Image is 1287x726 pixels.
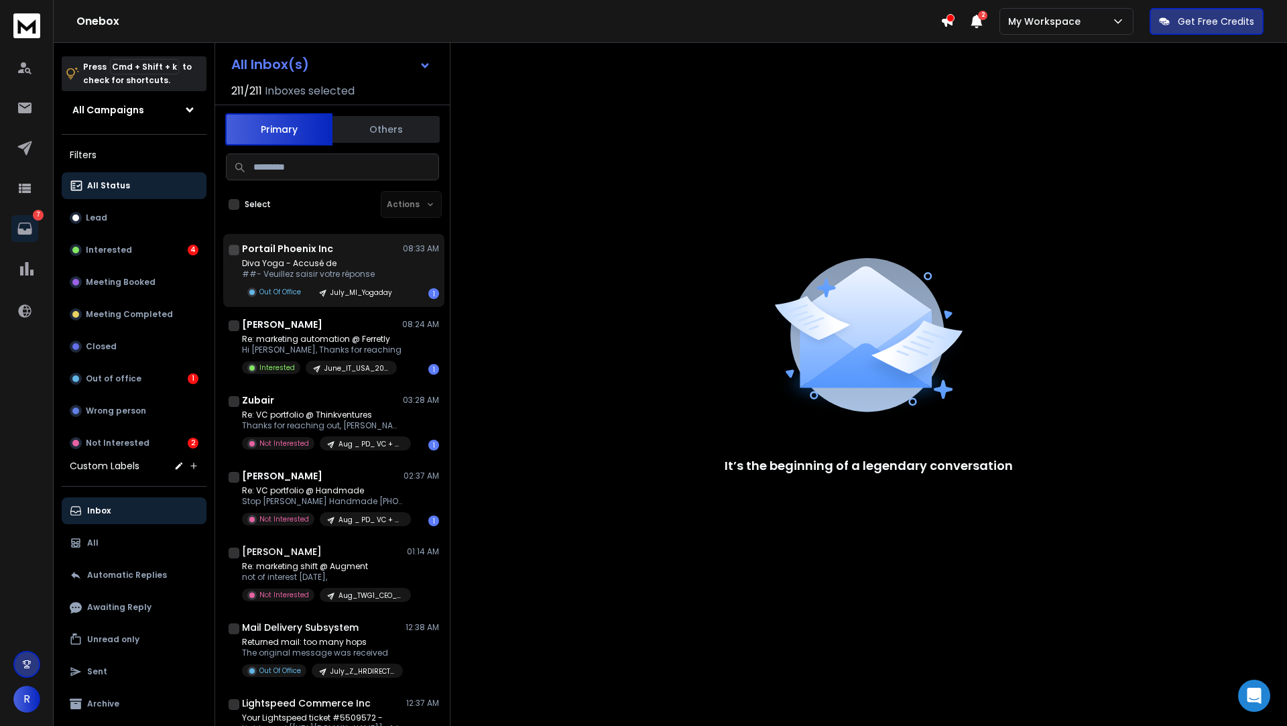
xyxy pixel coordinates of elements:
[406,622,439,633] p: 12:38 AM
[330,288,392,298] p: July_MI_Yogaday
[242,697,371,710] h1: Lightspeed Commerce Inc
[62,658,206,685] button: Sent
[402,319,439,330] p: 08:24 AM
[62,497,206,524] button: Inbox
[87,570,167,581] p: Automatic Replies
[72,103,144,117] h1: All Campaigns
[242,420,403,431] p: Thanks for reaching out, [PERSON_NAME].
[242,469,322,483] h1: [PERSON_NAME]
[62,398,206,424] button: Wrong person
[62,145,206,164] h3: Filters
[188,245,198,255] div: 4
[242,713,403,723] p: Your Lightspeed ticket #5509572 -
[188,438,198,448] div: 2
[87,666,107,677] p: Sent
[62,626,206,653] button: Unread only
[86,277,156,288] p: Meeting Booked
[242,496,403,507] p: Stop [PERSON_NAME] Handmade [PHONE_NUMBER]
[339,439,403,449] p: Aug _ PD_ VC + CEO
[242,410,403,420] p: Re: VC portfolio @ Thinkventures
[1008,15,1086,28] p: My Workspace
[725,457,1013,475] p: It’s the beginning of a legendary conversation
[259,666,301,676] p: Out Of Office
[62,594,206,621] button: Awaiting Reply
[404,471,439,481] p: 02:37 AM
[70,459,139,473] h3: Custom Labels
[62,333,206,360] button: Closed
[76,13,940,29] h1: Onebox
[11,215,38,242] a: 7
[87,634,139,645] p: Unread only
[407,546,439,557] p: 01:14 AM
[13,686,40,713] button: R
[242,394,274,407] h1: Zubair
[62,530,206,556] button: All
[332,115,440,144] button: Others
[259,514,309,524] p: Not Interested
[259,363,295,373] p: Interested
[245,199,271,210] label: Select
[86,245,132,255] p: Interested
[330,666,395,676] p: July_Z_HRDIRECTOR_VP_Enterprise
[110,59,179,74] span: Cmd + Shift + k
[62,430,206,457] button: Not Interested2
[13,13,40,38] img: logo
[62,237,206,263] button: Interested4
[86,213,107,223] p: Lead
[33,210,44,221] p: 7
[87,180,130,191] p: All Status
[231,83,262,99] span: 211 / 211
[87,505,111,516] p: Inbox
[242,334,402,345] p: Re: marketing automation @ Ferretly
[978,11,987,20] span: 2
[406,698,439,709] p: 12:37 AM
[1150,8,1264,35] button: Get Free Credits
[62,269,206,296] button: Meeting Booked
[242,648,403,658] p: The original message was received
[242,572,403,583] p: not of interest [DATE],
[403,243,439,254] p: 08:33 AM
[242,269,400,280] p: ##- Veuillez saisir votre réponse
[403,395,439,406] p: 03:28 AM
[225,113,332,145] button: Primary
[242,485,403,496] p: Re: VC portfolio @ Handmade
[259,287,301,297] p: Out Of Office
[324,363,389,373] p: June_IT_USA_20-500_Growth_VP_HEAD_DIRECTOR
[242,242,333,255] h1: Portail Phoenix Inc
[265,83,355,99] h3: Inboxes selected
[62,301,206,328] button: Meeting Completed
[62,562,206,589] button: Automatic Replies
[62,690,206,717] button: Archive
[428,440,439,450] div: 1
[242,621,359,634] h1: Mail Delivery Subsystem
[221,51,442,78] button: All Inbox(s)
[242,561,403,572] p: Re: marketing shift @ Augment
[86,406,146,416] p: Wrong person
[87,602,151,613] p: Awaiting Reply
[62,365,206,392] button: Out of office1
[62,172,206,199] button: All Status
[242,637,403,648] p: Returned mail: too many hops
[87,699,119,709] p: Archive
[428,516,439,526] div: 1
[242,258,400,269] p: Diva Yoga - Accusé de
[242,345,402,355] p: Hi [PERSON_NAME], Thanks for reaching
[86,309,173,320] p: Meeting Completed
[1178,15,1254,28] p: Get Free Credits
[339,591,403,601] p: Aug_TWG1_CEO_B2B_SAAS_100-500_Hiring Marketing _USA + [GEOGRAPHIC_DATA]
[231,58,309,71] h1: All Inbox(s)
[339,515,403,525] p: Aug _ PD_ VC + CEO
[62,97,206,123] button: All Campaigns
[86,438,149,448] p: Not Interested
[428,288,439,299] div: 1
[86,341,117,352] p: Closed
[242,318,322,331] h1: [PERSON_NAME]
[259,590,309,600] p: Not Interested
[428,364,439,375] div: 1
[62,204,206,231] button: Lead
[242,545,322,558] h1: [PERSON_NAME]
[86,373,141,384] p: Out of office
[1238,680,1270,712] div: Open Intercom Messenger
